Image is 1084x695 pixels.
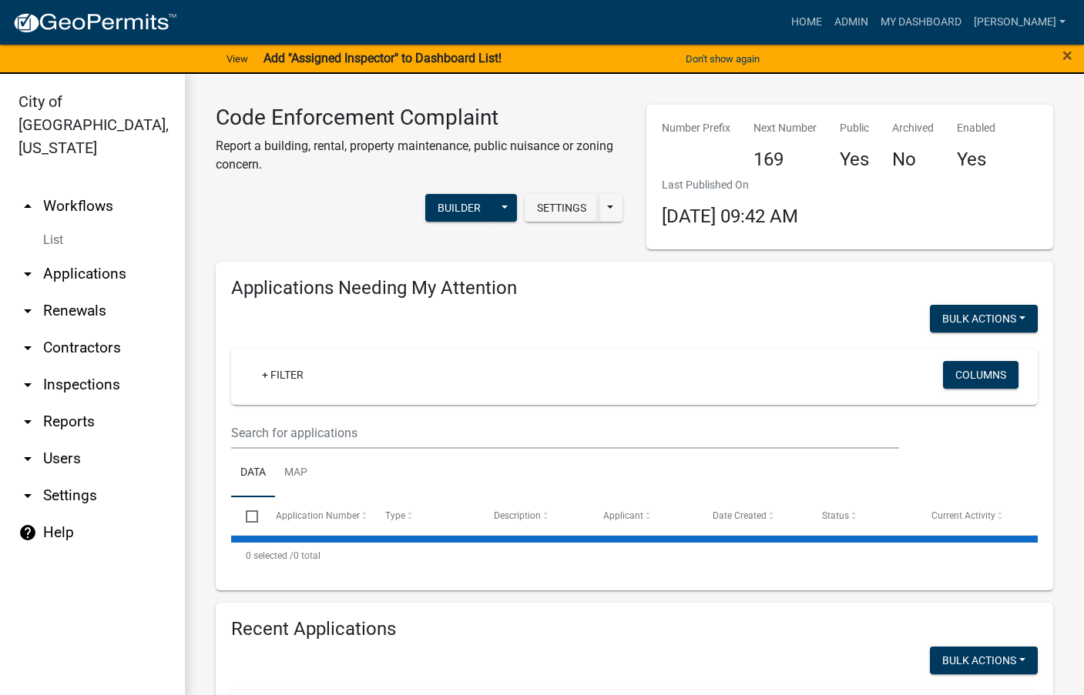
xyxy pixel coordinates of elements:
[231,618,1038,640] h4: Recent Applications
[822,510,849,521] span: Status
[425,194,493,222] button: Builder
[231,449,275,498] a: Data
[494,510,541,521] span: Description
[698,497,807,534] datatable-header-cell: Date Created
[713,510,767,521] span: Date Created
[1062,45,1072,66] span: ×
[968,8,1072,37] a: [PERSON_NAME]
[216,105,623,131] h3: Code Enforcement Complaint
[753,149,817,171] h4: 169
[18,339,37,357] i: arrow_drop_down
[18,376,37,394] i: arrow_drop_down
[231,497,260,534] datatable-header-cell: Select
[680,46,766,72] button: Don't show again
[263,51,502,65] strong: Add "Assigned Inspector" to Dashboard List!
[276,510,360,521] span: Application Number
[917,497,1026,534] datatable-header-cell: Current Activity
[220,46,254,72] a: View
[385,510,405,521] span: Type
[753,120,817,136] p: Next Number
[250,361,316,389] a: + Filter
[785,8,828,37] a: Home
[943,361,1019,389] button: Columns
[662,120,730,136] p: Number Prefix
[18,413,37,431] i: arrow_drop_down
[874,8,968,37] a: My Dashboard
[18,302,37,320] i: arrow_drop_down
[479,497,589,534] datatable-header-cell: Description
[18,523,37,542] i: help
[216,137,623,174] p: Report a building, rental, property maintenance, public nuisance or zoning concern.
[18,197,37,216] i: arrow_drop_up
[828,8,874,37] a: Admin
[589,497,698,534] datatable-header-cell: Applicant
[840,120,869,136] p: Public
[957,149,995,171] h4: Yes
[931,510,995,521] span: Current Activity
[930,305,1038,332] button: Bulk Actions
[807,497,917,534] datatable-header-cell: Status
[260,497,370,534] datatable-header-cell: Application Number
[840,149,869,171] h4: Yes
[957,120,995,136] p: Enabled
[246,550,294,561] span: 0 selected /
[892,149,934,171] h4: No
[525,194,599,222] button: Settings
[18,449,37,468] i: arrow_drop_down
[662,205,798,227] span: [DATE] 09:42 AM
[1062,46,1072,65] button: Close
[662,177,798,193] p: Last Published On
[603,510,643,521] span: Applicant
[231,417,899,449] input: Search for applications
[370,497,479,534] datatable-header-cell: Type
[892,120,934,136] p: Archived
[930,647,1038,674] button: Bulk Actions
[231,277,1038,299] h4: Applications Needing My Attention
[275,449,317,498] a: Map
[18,265,37,283] i: arrow_drop_down
[18,486,37,505] i: arrow_drop_down
[231,536,1038,575] div: 0 total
